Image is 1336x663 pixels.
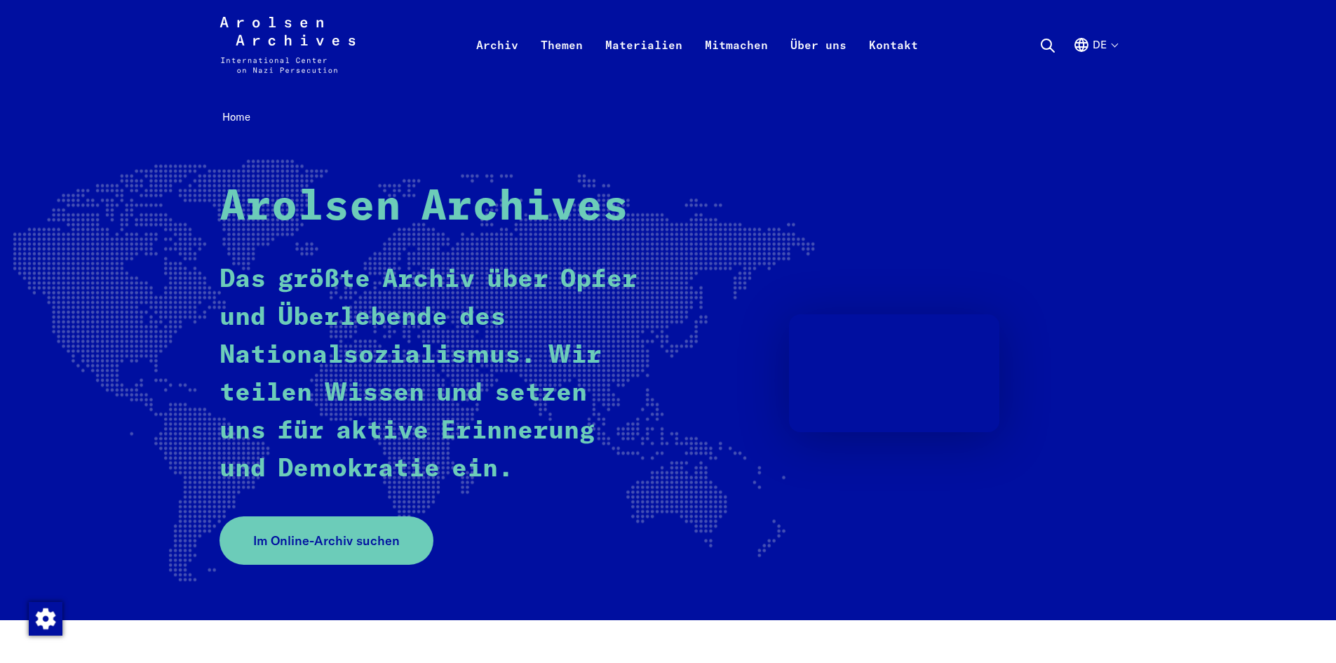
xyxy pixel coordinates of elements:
p: Das größte Archiv über Opfer und Überlebende des Nationalsozialismus. Wir teilen Wissen und setze... [220,261,644,488]
a: Archiv [465,34,529,90]
a: Materialien [594,34,694,90]
a: Im Online-Archiv suchen [220,516,433,565]
a: Kontakt [858,34,929,90]
a: Mitmachen [694,34,779,90]
nav: Primär [465,17,929,73]
button: Deutsch, Sprachauswahl [1073,36,1117,87]
a: Themen [529,34,594,90]
strong: Arolsen Archives [220,187,628,229]
a: Über uns [779,34,858,90]
span: Im Online-Archiv suchen [253,531,400,550]
span: Home [222,110,250,123]
nav: Breadcrumb [220,107,1117,128]
img: Zustimmung ändern [29,602,62,636]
